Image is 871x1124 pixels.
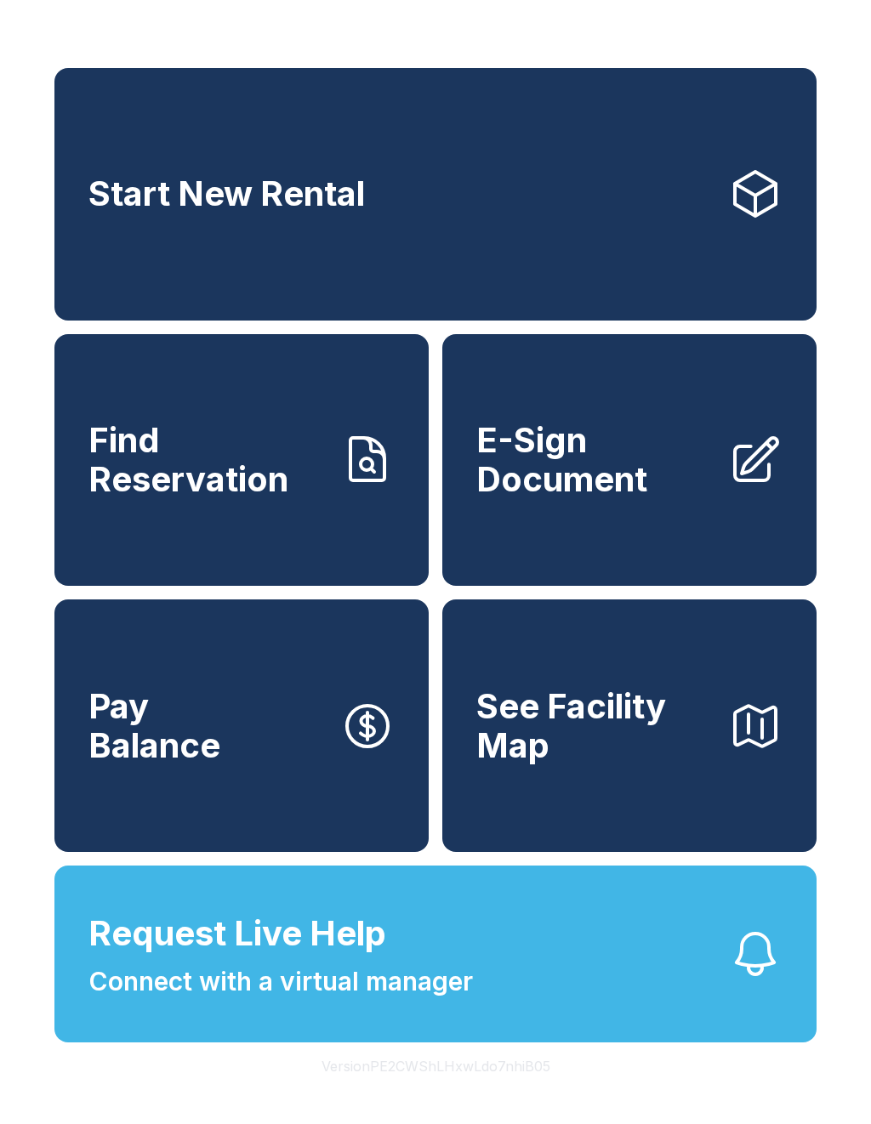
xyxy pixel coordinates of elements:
[54,866,817,1042] button: Request Live HelpConnect with a virtual manager
[476,687,714,764] span: See Facility Map
[54,68,817,321] a: Start New Rental
[54,334,429,587] a: Find Reservation
[54,599,429,852] a: PayBalance
[88,687,220,764] span: Pay Balance
[88,908,386,959] span: Request Live Help
[442,334,817,587] a: E-Sign Document
[308,1042,564,1090] button: VersionPE2CWShLHxwLdo7nhiB05
[442,599,817,852] button: See Facility Map
[88,421,327,498] span: Find Reservation
[88,174,365,213] span: Start New Rental
[476,421,714,498] span: E-Sign Document
[88,962,473,1001] span: Connect with a virtual manager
